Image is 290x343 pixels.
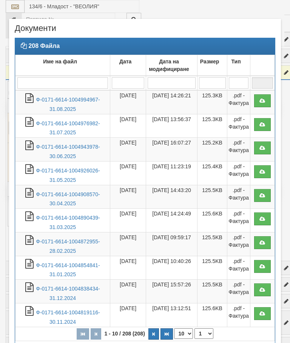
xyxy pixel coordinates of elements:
tr: Ф-0171-6614-1004976982-31.07.2025.pdf - Фактура [15,114,275,138]
select: Страница номер [194,328,213,339]
a: Ф-0171-6614-1004994967-31.08.2025 [36,97,100,112]
select: Брой редове на страница [174,328,193,339]
td: 125.5KB [197,280,227,303]
td: 125.6KB [197,209,227,232]
a: Ф-0171-6614-1004838434-31.12.2024 [36,286,100,301]
tr: Ф-0171-6614-1004819116-30.11.2024.pdf - Фактура [15,303,275,327]
td: [DATE] [110,185,146,209]
td: Размер: No sort applied, activate to apply an ascending sort [197,55,227,76]
td: [DATE] [110,232,146,256]
td: 125.4KB [197,161,227,185]
td: 125.6KB [197,303,227,327]
td: [DATE] 13:56:37 [146,114,197,138]
td: [DATE] [110,303,146,327]
td: [DATE] 14:43:20 [146,185,197,209]
strong: 208 Файла [28,43,60,49]
td: .pdf - Фактура [227,90,250,114]
a: Ф-0171-6614-1004872955-28.02.2025 [36,238,100,254]
td: 125.5KB [197,232,227,256]
button: Предишна страница [91,328,101,340]
td: [DATE] [110,161,146,185]
td: .pdf - Фактура [227,280,250,303]
td: [DATE] 15:57:26 [146,280,197,303]
b: Тип [231,58,241,65]
td: [DATE] [110,138,146,162]
td: Име на файл: No sort applied, activate to apply an ascending sort [15,55,110,76]
td: [DATE] 14:26:21 [146,90,197,114]
tr: Ф-0171-6614-1004854841-31.01.2025.pdf - Фактура [15,256,275,280]
td: [DATE] 16:07:27 [146,138,197,162]
td: Тип: No sort applied, activate to apply an ascending sort [227,55,250,76]
td: Дата: No sort applied, activate to apply an ascending sort [110,55,146,76]
td: [DATE] [110,209,146,232]
a: Ф-0171-6614-1004926026-31.05.2025 [36,168,100,183]
a: Ф-0171-6614-1004976982-31.07.2025 [36,120,100,136]
td: .pdf - Фактура [227,209,250,232]
td: [DATE] 10:40:26 [146,256,197,280]
tr: Ф-0171-6614-1004838434-31.12.2024.pdf - Фактура [15,280,275,303]
td: .pdf - Фактура [227,232,250,256]
td: : No sort applied, activate to apply an ascending sort [250,55,275,76]
span: Документи [15,25,56,38]
td: 125.5KB [197,185,227,209]
td: 125.5KB [197,256,227,280]
button: Първа страница [77,328,89,340]
td: .pdf - Фактура [227,138,250,162]
b: Име на файл [43,58,77,65]
a: Ф-0171-6614-1004854841-31.01.2025 [36,262,100,278]
td: Дата на модифициране: No sort applied, activate to apply an ascending sort [146,55,197,76]
tr: Ф-0171-6614-1004908570-30.04.2025.pdf - Фактура [15,185,275,209]
button: Последна страница [160,328,173,340]
td: [DATE] [110,90,146,114]
td: 125.3KB [197,114,227,138]
td: [DATE] 14:24:49 [146,209,197,232]
tr: Ф-0171-6614-1004872955-28.02.2025.pdf - Фактура [15,232,275,256]
td: [DATE] 13:12:51 [146,303,197,327]
td: .pdf - Фактура [227,185,250,209]
td: .pdf - Фактура [227,303,250,327]
td: .pdf - Фактура [227,161,250,185]
td: .pdf - Фактура [227,114,250,138]
tr: Ф-0171-6614-1004890439-31.03.2025.pdf - Фактура [15,209,275,232]
tr: Ф-0171-6614-1004926026-31.05.2025.pdf - Фактура [15,161,275,185]
a: Ф-0171-6614-1004890439-31.03.2025 [36,215,100,230]
b: Дата [119,58,131,65]
td: [DATE] 09:59:17 [146,232,197,256]
a: Ф-0171-6614-1004908570-30.04.2025 [36,191,100,207]
a: Ф-0171-6614-1004819116-30.11.2024 [36,309,100,325]
td: [DATE] [110,280,146,303]
td: [DATE] [110,256,146,280]
a: Ф-0171-6614-1004943978-30.06.2025 [36,144,100,159]
tr: Ф-0171-6614-1004994967-31.08.2025.pdf - Фактура [15,90,275,114]
td: [DATE] 11:23:19 [146,161,197,185]
tr: Ф-0171-6614-1004943978-30.06.2025.pdf - Фактура [15,138,275,162]
td: 125.2KB [197,138,227,162]
b: Дата на модифициране [149,58,189,72]
td: 125.3KB [197,90,227,114]
td: [DATE] [110,114,146,138]
td: .pdf - Фактура [227,256,250,280]
span: 1 - 10 / 208 (208) [102,331,147,337]
b: Размер [200,58,219,65]
button: Следваща страница [148,328,159,340]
